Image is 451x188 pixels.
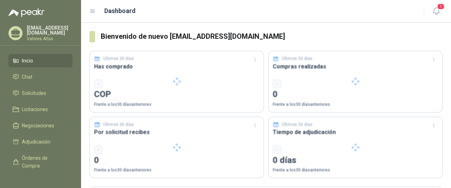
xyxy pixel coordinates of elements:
[22,105,48,113] span: Licitaciones
[27,25,73,35] p: [EMAIL_ADDRESS][DOMAIN_NAME]
[430,5,443,18] button: 1
[104,6,136,16] h1: Dashboard
[437,3,445,10] span: 1
[8,119,73,132] a: Negociaciones
[8,54,73,67] a: Inicio
[22,138,50,146] span: Adjudicación
[101,31,443,42] h3: Bienvenido de nuevo [EMAIL_ADDRESS][DOMAIN_NAME]
[8,135,73,148] a: Adjudicación
[22,122,54,129] span: Negociaciones
[22,154,66,170] span: Órdenes de Compra
[8,103,73,116] a: Licitaciones
[22,57,33,65] span: Inicio
[22,73,32,81] span: Chat
[8,151,73,172] a: Órdenes de Compra
[8,8,44,17] img: Logo peakr
[27,37,73,41] p: Valores Atlas
[8,70,73,84] a: Chat
[22,89,46,97] span: Solicitudes
[8,86,73,100] a: Solicitudes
